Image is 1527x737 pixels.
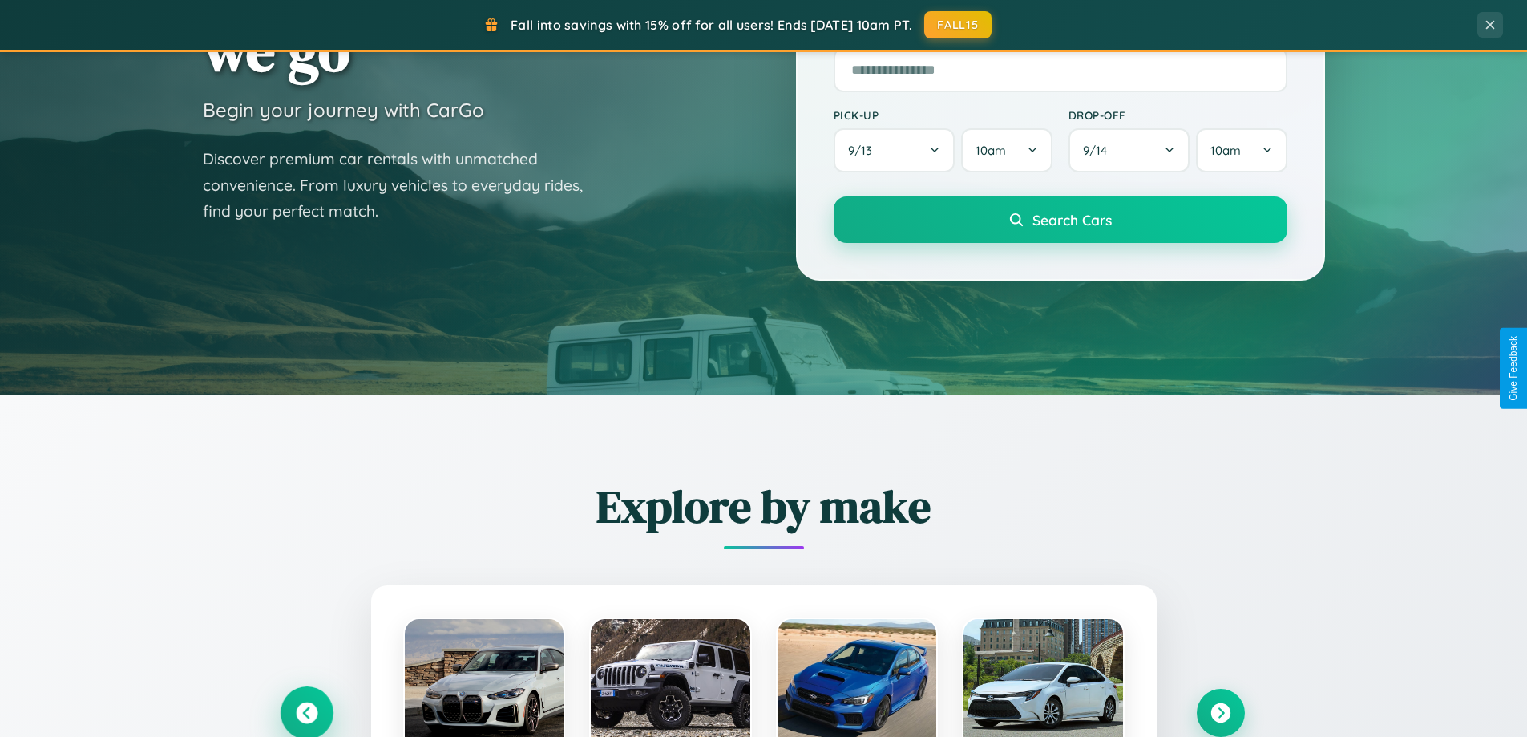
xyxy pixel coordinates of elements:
span: Fall into savings with 15% off for all users! Ends [DATE] 10am PT. [511,17,912,33]
div: Give Feedback [1508,336,1519,401]
span: Search Cars [1032,211,1112,229]
button: Search Cars [834,196,1287,243]
label: Pick-up [834,108,1052,122]
label: Drop-off [1068,108,1287,122]
span: 10am [976,143,1006,158]
button: 9/14 [1068,128,1190,172]
span: 9 / 13 [848,143,880,158]
button: 9/13 [834,128,955,172]
span: 10am [1210,143,1241,158]
span: 9 / 14 [1083,143,1115,158]
p: Discover premium car rentals with unmatched convenience. From luxury vehicles to everyday rides, ... [203,146,604,225]
h2: Explore by make [283,476,1245,537]
button: 10am [1196,128,1287,172]
h3: Begin your journey with CarGo [203,98,484,122]
button: 10am [961,128,1052,172]
button: FALL15 [924,11,992,38]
